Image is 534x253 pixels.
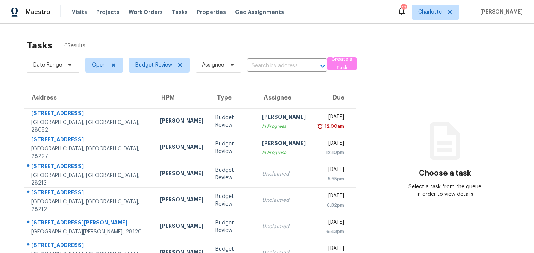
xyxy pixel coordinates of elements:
[33,61,62,69] span: Date Range
[215,219,250,234] div: Budget Review
[160,222,203,232] div: [PERSON_NAME]
[262,223,306,230] div: Unclaimed
[477,8,523,16] span: [PERSON_NAME]
[235,8,284,16] span: Geo Assignments
[31,219,148,228] div: [STREET_ADDRESS][PERSON_NAME]
[26,8,50,16] span: Maestro
[31,228,148,236] div: [GEOGRAPHIC_DATA][PERSON_NAME], 28120
[64,42,85,50] span: 6 Results
[318,139,344,149] div: [DATE]
[31,162,148,172] div: [STREET_ADDRESS]
[160,143,203,153] div: [PERSON_NAME]
[318,166,344,175] div: [DATE]
[72,8,87,16] span: Visits
[31,198,148,213] div: [GEOGRAPHIC_DATA], [GEOGRAPHIC_DATA], 28212
[172,9,188,15] span: Tasks
[323,123,344,130] div: 12:00am
[197,8,226,16] span: Properties
[256,87,312,108] th: Assignee
[215,114,250,129] div: Budget Review
[31,241,148,251] div: [STREET_ADDRESS]
[154,87,209,108] th: HPM
[318,149,344,156] div: 12:10pm
[202,61,224,69] span: Assignee
[401,5,406,12] div: 43
[318,228,344,235] div: 6:43pm
[215,193,250,208] div: Budget Review
[419,170,471,177] h3: Choose a task
[262,149,306,156] div: In Progress
[418,8,442,16] span: Charlotte
[160,196,203,205] div: [PERSON_NAME]
[262,139,306,149] div: [PERSON_NAME]
[262,197,306,204] div: Unclaimed
[262,123,306,130] div: In Progress
[262,170,306,178] div: Unclaimed
[327,57,357,70] button: Create a Task
[215,140,250,155] div: Budget Review
[318,192,344,201] div: [DATE]
[160,117,203,126] div: [PERSON_NAME]
[317,61,328,71] button: Open
[247,60,306,72] input: Search by address
[92,61,106,69] span: Open
[312,87,356,108] th: Due
[209,87,256,108] th: Type
[317,123,323,130] img: Overdue Alarm Icon
[27,42,52,49] h2: Tasks
[31,189,148,198] div: [STREET_ADDRESS]
[135,61,172,69] span: Budget Review
[31,119,148,134] div: [GEOGRAPHIC_DATA], [GEOGRAPHIC_DATA], 28052
[331,55,353,72] span: Create a Task
[31,145,148,160] div: [GEOGRAPHIC_DATA], [GEOGRAPHIC_DATA], 28227
[318,113,344,123] div: [DATE]
[318,218,344,228] div: [DATE]
[215,167,250,182] div: Budget Review
[31,172,148,187] div: [GEOGRAPHIC_DATA], [GEOGRAPHIC_DATA], 28213
[31,109,148,119] div: [STREET_ADDRESS]
[262,113,306,123] div: [PERSON_NAME]
[96,8,120,16] span: Projects
[318,201,344,209] div: 6:32pm
[160,170,203,179] div: [PERSON_NAME]
[318,175,344,183] div: 5:55pm
[407,183,484,198] div: Select a task from the queue in order to view details
[31,136,148,145] div: [STREET_ADDRESS]
[129,8,163,16] span: Work Orders
[24,87,154,108] th: Address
